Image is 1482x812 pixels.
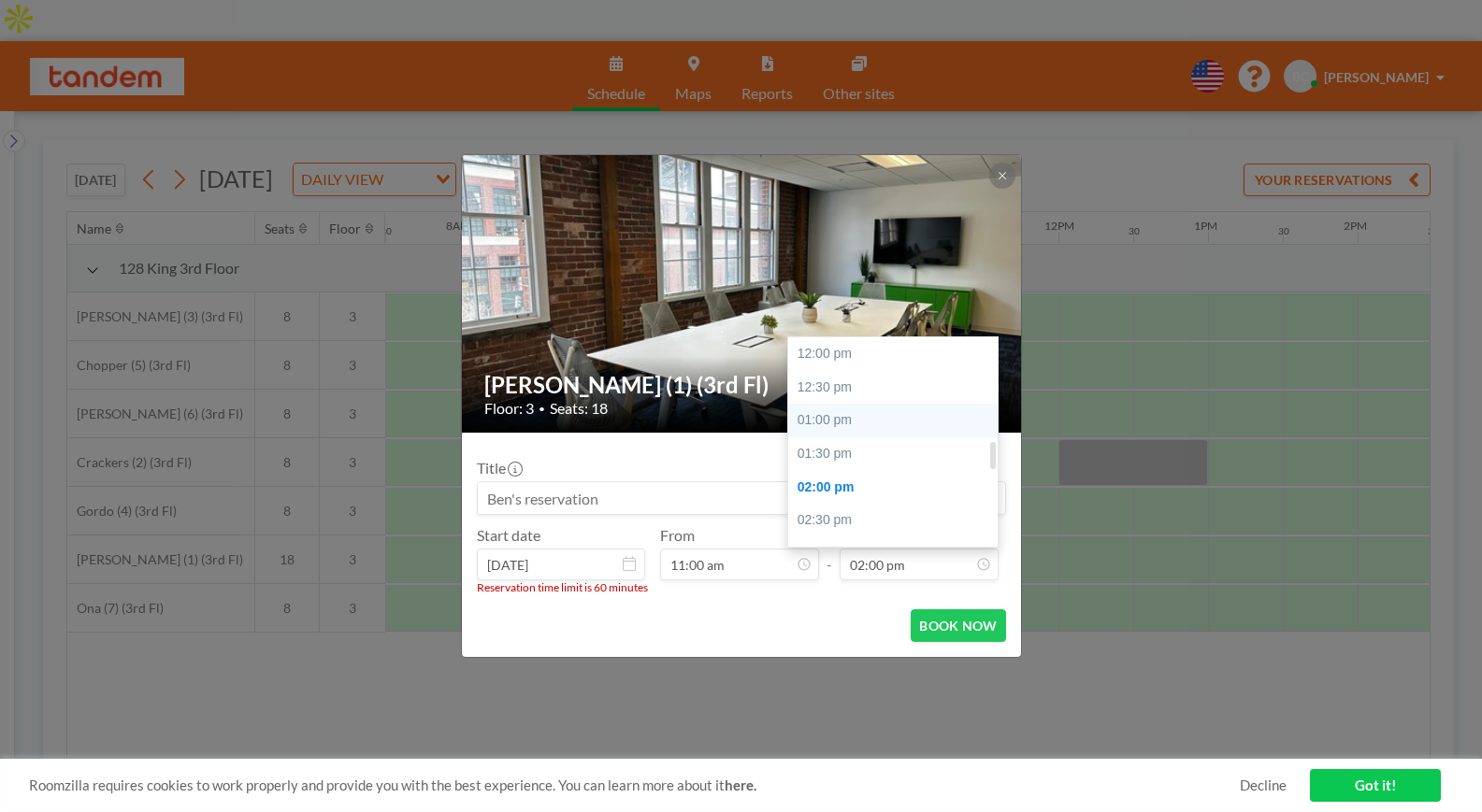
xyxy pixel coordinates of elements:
[550,399,608,418] span: Seats: 18
[788,537,998,571] div: 03:00 pm
[725,776,756,793] a: here.
[29,776,1240,794] span: Roomzilla requires cookies to work properly and provide you with the best experience. You can lea...
[484,399,534,418] span: Floor: 3
[788,437,998,471] div: 01:30 pm
[660,526,695,545] label: From
[1310,769,1441,802] a: Got it!
[462,83,1023,504] img: 537.jpg
[477,526,540,545] label: Start date
[539,402,545,416] span: •
[484,371,1000,399] h2: [PERSON_NAME] (1) (3rd Fl)
[478,482,1005,514] input: Ben's reservation
[788,404,998,437] div: 01:00 pm
[788,371,998,405] div: 12:30 pm
[477,459,521,477] label: Title
[911,609,1005,642] button: BOOK NOW
[827,533,832,574] span: -
[1240,776,1287,794] a: Decline
[477,580,1006,594] li: Reservation time limit is 60 minutes
[788,504,998,537] div: 02:30 pm
[788,471,998,505] div: 02:00 pm
[788,337,998,371] div: 12:00 pm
